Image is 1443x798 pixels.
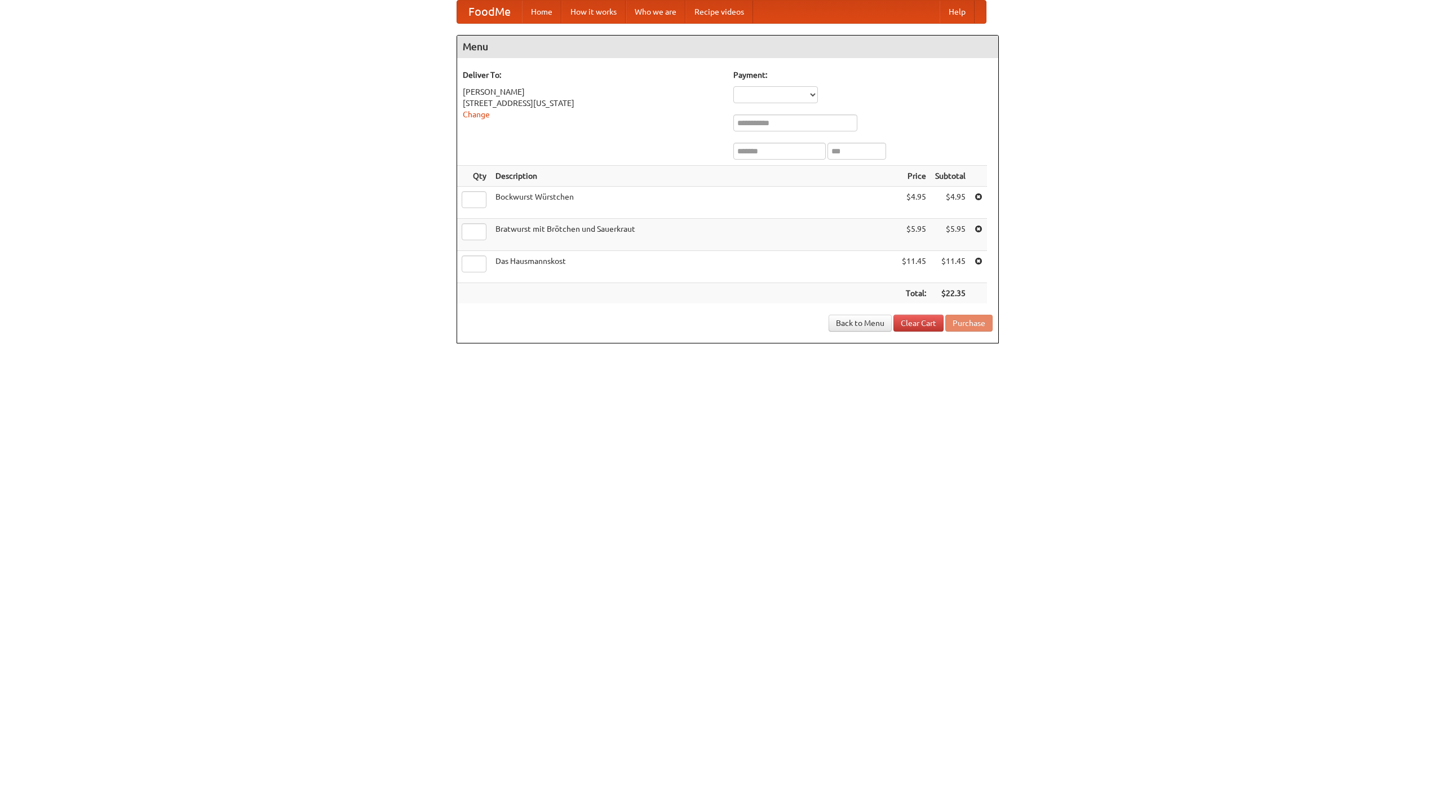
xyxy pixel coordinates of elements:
[893,315,944,332] a: Clear Cart
[945,315,993,332] button: Purchase
[897,219,931,251] td: $5.95
[829,315,892,332] a: Back to Menu
[931,251,970,283] td: $11.45
[463,69,722,81] h5: Deliver To:
[491,187,897,219] td: Bockwurst Würstchen
[457,166,491,187] th: Qty
[463,98,722,109] div: [STREET_ADDRESS][US_STATE]
[491,251,897,283] td: Das Hausmannskost
[457,36,998,58] h4: Menu
[931,187,970,219] td: $4.95
[931,219,970,251] td: $5.95
[491,219,897,251] td: Bratwurst mit Brötchen und Sauerkraut
[685,1,753,23] a: Recipe videos
[626,1,685,23] a: Who we are
[897,187,931,219] td: $4.95
[940,1,975,23] a: Help
[522,1,561,23] a: Home
[897,251,931,283] td: $11.45
[463,110,490,119] a: Change
[897,283,931,304] th: Total:
[561,1,626,23] a: How it works
[931,166,970,187] th: Subtotal
[931,283,970,304] th: $22.35
[463,86,722,98] div: [PERSON_NAME]
[733,69,993,81] h5: Payment:
[491,166,897,187] th: Description
[897,166,931,187] th: Price
[457,1,522,23] a: FoodMe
